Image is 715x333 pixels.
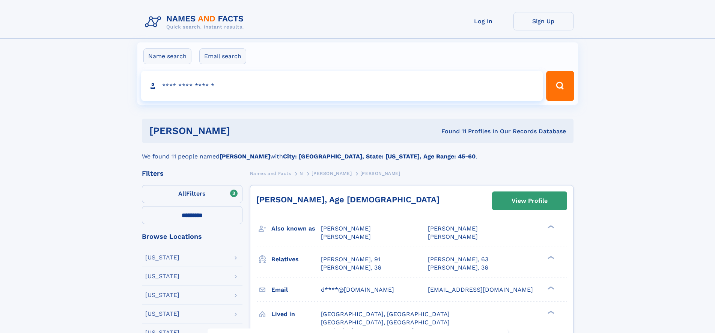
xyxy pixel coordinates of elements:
[546,225,555,229] div: ❯
[428,286,533,293] span: [EMAIL_ADDRESS][DOMAIN_NAME]
[546,71,574,101] button: Search Button
[546,255,555,260] div: ❯
[321,264,381,272] a: [PERSON_NAME], 36
[142,185,242,203] label: Filters
[300,171,303,176] span: N
[142,143,574,161] div: We found 11 people named with .
[546,285,555,290] div: ❯
[428,255,488,264] a: [PERSON_NAME], 63
[513,12,574,30] a: Sign Up
[512,192,548,209] div: View Profile
[336,127,566,136] div: Found 11 Profiles In Our Records Database
[321,255,380,264] a: [PERSON_NAME], 91
[321,310,450,318] span: [GEOGRAPHIC_DATA], [GEOGRAPHIC_DATA]
[271,253,321,266] h3: Relatives
[312,169,352,178] a: [PERSON_NAME]
[321,319,450,326] span: [GEOGRAPHIC_DATA], [GEOGRAPHIC_DATA]
[283,153,476,160] b: City: [GEOGRAPHIC_DATA], State: [US_STATE], Age Range: 45-60
[271,308,321,321] h3: Lived in
[453,12,513,30] a: Log In
[492,192,567,210] a: View Profile
[143,48,191,64] label: Name search
[321,233,371,240] span: [PERSON_NAME]
[360,171,400,176] span: [PERSON_NAME]
[428,225,478,232] span: [PERSON_NAME]
[145,273,179,279] div: [US_STATE]
[142,233,242,240] div: Browse Locations
[141,71,543,101] input: search input
[145,292,179,298] div: [US_STATE]
[149,126,336,136] h1: [PERSON_NAME]
[142,12,250,32] img: Logo Names and Facts
[145,311,179,317] div: [US_STATE]
[321,225,371,232] span: [PERSON_NAME]
[145,255,179,261] div: [US_STATE]
[199,48,246,64] label: Email search
[428,264,488,272] a: [PERSON_NAME], 36
[546,310,555,315] div: ❯
[312,171,352,176] span: [PERSON_NAME]
[250,169,291,178] a: Names and Facts
[271,222,321,235] h3: Also known as
[220,153,270,160] b: [PERSON_NAME]
[300,169,303,178] a: N
[142,170,242,177] div: Filters
[271,283,321,296] h3: Email
[428,233,478,240] span: [PERSON_NAME]
[178,190,186,197] span: All
[256,195,440,204] a: [PERSON_NAME], Age [DEMOGRAPHIC_DATA]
